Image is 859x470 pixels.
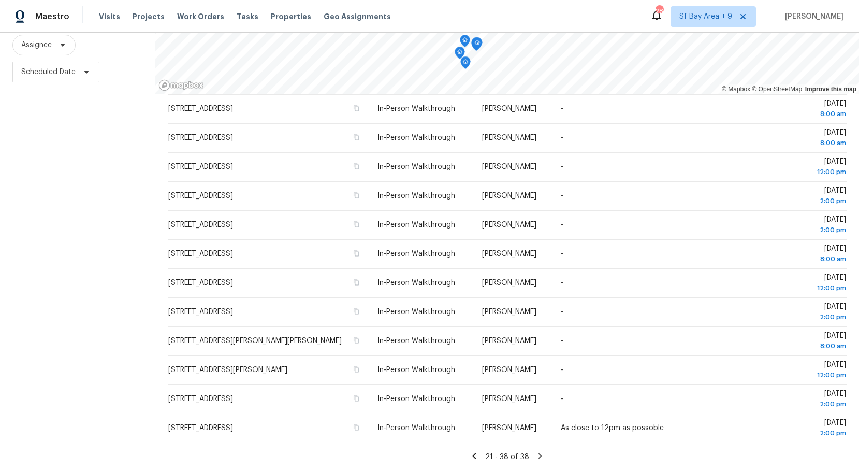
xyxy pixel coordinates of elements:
span: [STREET_ADDRESS] [168,134,233,141]
span: - [561,395,563,403]
span: In-Person Walkthrough [377,308,455,316]
div: 2:00 pm [765,428,846,438]
span: - [561,337,563,345]
span: Scheduled Date [21,67,76,77]
span: [DATE] [765,100,846,119]
span: - [561,250,563,258]
span: [PERSON_NAME] [482,221,536,229]
span: [STREET_ADDRESS] [168,308,233,316]
span: - [561,308,563,316]
span: Tasks [237,13,258,20]
div: 2:00 pm [765,225,846,235]
a: OpenStreetMap [752,86,802,93]
button: Copy Address [352,307,361,316]
span: Geo Assignments [324,11,391,22]
div: Map marker [460,35,470,51]
div: 8:00 am [765,109,846,119]
span: [PERSON_NAME] [781,11,843,22]
a: Mapbox [722,86,750,93]
div: 8:00 am [765,138,846,148]
span: [DATE] [765,129,846,148]
span: In-Person Walkthrough [377,337,455,345]
span: In-Person Walkthrough [377,192,455,200]
span: [STREET_ADDRESS] [168,424,233,432]
button: Copy Address [352,394,361,403]
button: Copy Address [352,220,361,229]
span: [DATE] [765,303,846,322]
button: Copy Address [352,162,361,171]
span: Assignee [21,40,52,50]
button: Copy Address [352,133,361,142]
div: 2:00 pm [765,312,846,322]
span: [DATE] [765,419,846,438]
span: Projects [133,11,165,22]
div: 2:00 pm [765,399,846,409]
div: Map marker [471,38,482,54]
span: [STREET_ADDRESS][PERSON_NAME][PERSON_NAME] [168,337,342,345]
button: Copy Address [352,104,361,113]
span: In-Person Walkthrough [377,366,455,374]
span: [PERSON_NAME] [482,163,536,170]
div: 12:00 pm [765,283,846,293]
span: [PERSON_NAME] [482,192,536,200]
span: [DATE] [765,245,846,264]
button: Copy Address [352,365,361,374]
span: - [561,366,563,374]
span: Work Orders [177,11,224,22]
span: 21 - 38 of 38 [485,453,529,461]
button: Copy Address [352,191,361,200]
span: In-Person Walkthrough [377,221,455,229]
div: Map marker [471,37,482,53]
div: Map marker [460,56,471,73]
span: [STREET_ADDRESS] [168,395,233,403]
span: - [561,105,563,112]
span: [STREET_ADDRESS] [168,192,233,200]
span: As close to 12pm as possoble [561,424,664,432]
span: In-Person Walkthrough [377,424,455,432]
div: Map marker [455,47,465,63]
div: 12:00 pm [765,370,846,380]
span: [DATE] [765,158,846,177]
span: - [561,192,563,200]
div: Map marker [472,37,483,53]
span: [STREET_ADDRESS][PERSON_NAME] [168,366,287,374]
span: [PERSON_NAME] [482,395,536,403]
span: [STREET_ADDRESS] [168,105,233,112]
span: [DATE] [765,216,846,235]
span: [DATE] [765,187,846,206]
button: Copy Address [352,278,361,287]
span: - [561,134,563,141]
span: [STREET_ADDRESS] [168,221,233,229]
span: [DATE] [765,361,846,380]
a: Improve this map [805,86,856,93]
span: Visits [99,11,120,22]
a: Mapbox homepage [158,79,204,91]
button: Copy Address [352,336,361,345]
span: In-Person Walkthrough [377,279,455,287]
span: In-Person Walkthrough [377,250,455,258]
span: In-Person Walkthrough [377,163,455,170]
span: [PERSON_NAME] [482,134,536,141]
span: [PERSON_NAME] [482,308,536,316]
span: - [561,221,563,229]
span: [DATE] [765,274,846,293]
span: In-Person Walkthrough [377,105,455,112]
span: [PERSON_NAME] [482,279,536,287]
span: - [561,163,563,170]
span: In-Person Walkthrough [377,134,455,141]
span: [STREET_ADDRESS] [168,163,233,170]
span: [PERSON_NAME] [482,105,536,112]
span: - [561,279,563,287]
span: [PERSON_NAME] [482,337,536,345]
button: Copy Address [352,423,361,432]
span: [PERSON_NAME] [482,424,536,432]
span: [PERSON_NAME] [482,366,536,374]
span: Sf Bay Area + 9 [679,11,732,22]
span: [PERSON_NAME] [482,250,536,258]
div: 2:00 pm [765,196,846,206]
span: In-Person Walkthrough [377,395,455,403]
span: [DATE] [765,332,846,351]
span: Properties [271,11,311,22]
span: Maestro [35,11,69,22]
div: 12:00 pm [765,167,846,177]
